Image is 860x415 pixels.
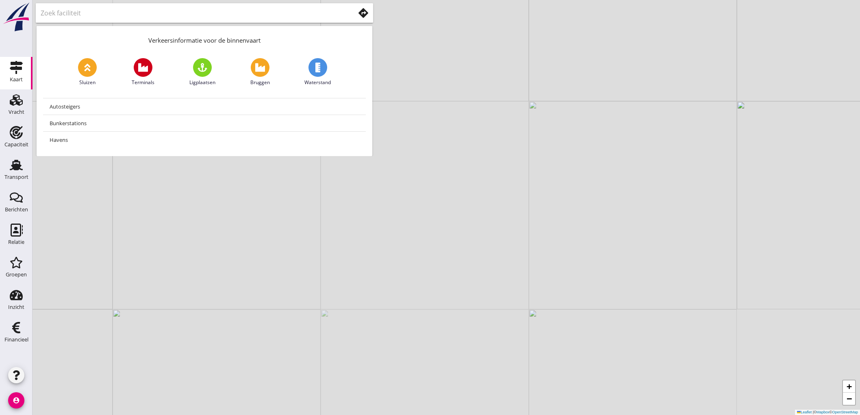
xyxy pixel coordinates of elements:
a: Mapbox [817,410,830,414]
div: Groepen [6,272,27,277]
i: account_circle [8,392,24,408]
span: + [847,381,852,391]
span: Waterstand [304,79,331,86]
a: Zoom in [843,380,855,393]
a: Waterstand [304,58,331,86]
div: © © [795,410,860,415]
input: Zoek faciliteit [41,7,343,20]
a: Ligplaatsen [189,58,215,86]
span: Bruggen [250,79,270,86]
div: Financieel [4,337,28,342]
div: Relatie [8,239,24,245]
a: Bruggen [250,58,270,86]
a: Leaflet [797,410,812,414]
div: Inzicht [8,304,24,310]
div: Berichten [5,207,28,212]
span: Terminals [132,79,154,86]
span: | [813,410,814,414]
a: OpenStreetMap [832,410,858,414]
a: Sluizen [78,58,97,86]
div: Havens [50,135,359,145]
div: Vracht [9,109,24,115]
div: Transport [4,174,28,180]
div: Autosteigers [50,102,359,111]
span: Sluizen [79,79,96,86]
div: Verkeersinformatie voor de binnenvaart [37,26,372,52]
span: − [847,393,852,404]
a: Zoom out [843,393,855,405]
div: Bunkerstations [50,118,359,128]
span: Ligplaatsen [189,79,215,86]
img: logo-small.a267ee39.svg [2,2,31,32]
div: Kaart [10,77,23,82]
a: Terminals [132,58,154,86]
div: Capaciteit [4,142,28,147]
